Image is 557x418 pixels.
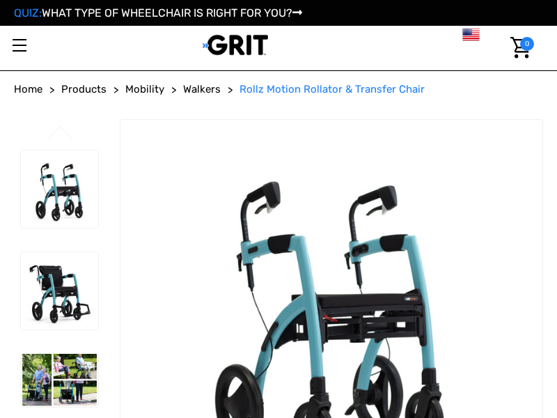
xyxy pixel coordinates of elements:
span: Rollz Motion Rollator & Transfer Chair [240,83,425,95]
span: Home [14,83,42,95]
a: Cart with 0 items [502,26,534,70]
a: Walkers [183,82,221,98]
img: us.png [462,26,480,43]
img: Rollz Motion Rollator & Transfer Chair [21,354,98,407]
span: Walkers [183,83,221,95]
a: Rollz Motion Rollator & Transfer Chair [240,82,425,98]
a: Home [14,82,42,98]
a: Mobility [125,82,164,98]
span: QUIZ: [14,6,42,20]
img: Rollz Motion Rollator & Transfer Chair [21,252,98,330]
img: Cart [510,37,531,59]
img: GRIT All-Terrain Wheelchair and Mobility Equipment [203,34,269,56]
span: Products [61,83,107,95]
span: Toggle menu [13,45,26,46]
nav: Breadcrumb [14,82,543,98]
button: Go to slide 2 of 2 [46,125,75,142]
a: Products [61,82,107,98]
span: 0 [520,37,534,51]
a: QUIZ:WHAT TYPE OF WHEELCHAIR IS RIGHT FOR YOU? [14,6,302,20]
span: Mobility [125,83,164,95]
img: Rollz Motion Rollator & Transfer Chair [21,150,98,228]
